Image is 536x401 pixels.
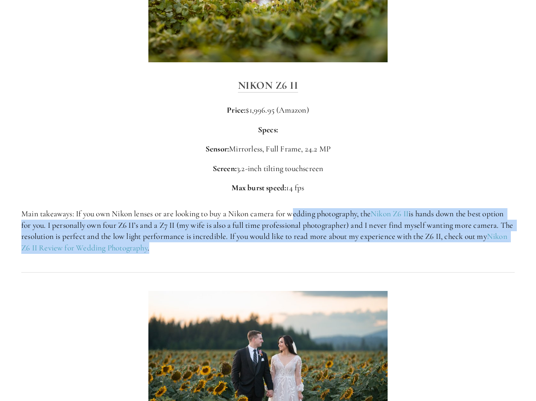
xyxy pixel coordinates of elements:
[371,209,409,219] a: Nikon Z6 II
[21,182,515,194] p: 14 fps
[21,105,515,116] p: $1,996.95 (Amazon)
[232,183,286,192] strong: Max burst speed:
[238,79,298,93] a: Nikon Z6 II
[227,105,246,115] strong: Price:
[258,125,278,134] strong: Specs:
[213,163,237,173] strong: Screen:
[21,163,515,174] p: 3.2-inch tilting touchscreen
[21,208,515,253] p: Main takeaways: If you own Nikon lenses or are looking to buy a Nikon camera for wedding photogra...
[21,231,509,253] a: Nikon Z6 II Review for Wedding Photography
[238,79,298,92] strong: Nikon Z6 II
[206,144,229,154] strong: Sensor:
[21,143,515,155] p: Mirrorless, Full Frame, 24.2 MP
